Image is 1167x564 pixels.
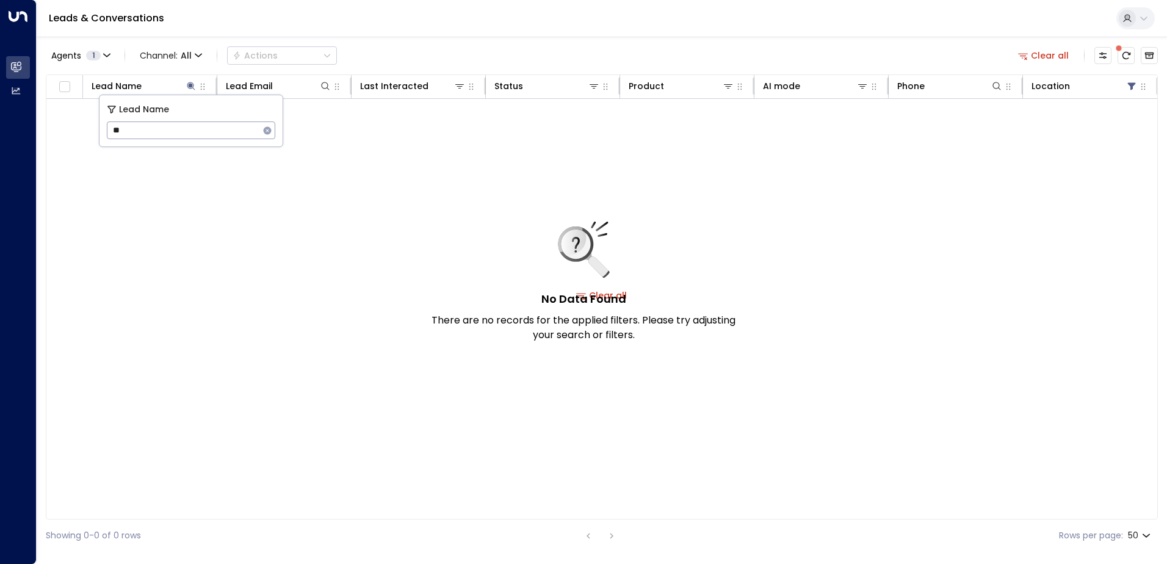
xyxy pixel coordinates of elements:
button: Customize [1094,47,1111,64]
div: Actions [233,50,278,61]
p: There are no records for the applied filters. Please try adjusting your search or filters. [431,313,736,342]
div: 50 [1128,527,1153,544]
button: Channel:All [135,47,207,64]
div: Product [629,79,664,93]
div: Location [1032,79,1070,93]
button: Clear all [1013,47,1074,64]
div: Phone [897,79,925,93]
div: Status [494,79,600,93]
button: Agents1 [46,47,115,64]
span: Agents [51,51,81,60]
button: Archived Leads [1141,47,1158,64]
div: Last Interacted [360,79,428,93]
div: Lead Email [226,79,331,93]
div: Location [1032,79,1138,93]
div: Button group with a nested menu [227,46,337,65]
span: Toggle select all [57,79,72,95]
span: Lead Name [119,103,169,117]
button: Actions [227,46,337,65]
a: Leads & Conversations [49,11,164,25]
span: There are new threads available. Refresh the grid to view the latest updates. [1118,47,1135,64]
span: All [181,51,192,60]
div: Phone [897,79,1003,93]
span: Channel: [135,47,207,64]
div: Lead Name [92,79,197,93]
h5: No Data Found [541,291,626,307]
span: 1 [86,51,101,60]
nav: pagination navigation [580,528,620,543]
div: Product [629,79,734,93]
div: Lead Name [92,79,142,93]
div: Status [494,79,523,93]
div: Lead Email [226,79,273,93]
div: Showing 0-0 of 0 rows [46,529,141,542]
label: Rows per page: [1059,529,1123,542]
div: AI mode [763,79,800,93]
div: Last Interacted [360,79,466,93]
div: AI mode [763,79,869,93]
